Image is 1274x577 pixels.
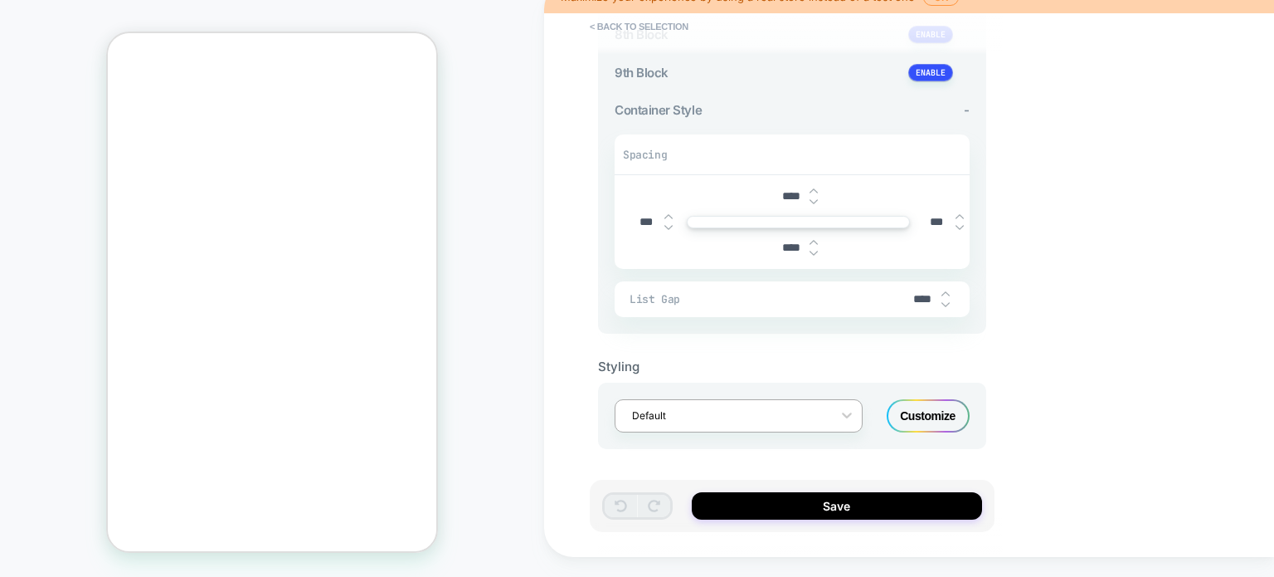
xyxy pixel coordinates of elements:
img: up [941,291,950,297]
button: Save [692,492,982,520]
img: up [955,213,964,220]
span: Container Style [615,102,702,118]
span: 9th Block [615,65,669,81]
img: up [664,213,673,220]
span: Spacing [623,148,667,162]
img: down [941,301,950,308]
img: up [810,188,818,194]
img: down [810,198,818,205]
img: down [955,224,964,231]
span: - [964,102,970,118]
img: down [810,250,818,257]
img: down [664,224,673,231]
button: < Back to selection [581,13,697,40]
img: up [810,239,818,246]
span: List Gap [630,292,905,306]
div: Styling [598,359,986,374]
